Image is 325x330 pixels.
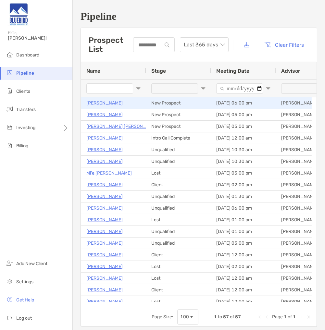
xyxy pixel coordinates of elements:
span: Meeting Date [216,68,249,74]
button: Open Filter Menu [136,86,141,91]
span: Advisor [281,68,300,74]
a: [PERSON_NAME] [86,239,123,247]
a: [PERSON_NAME] [86,111,123,119]
p: [PERSON_NAME] [86,251,123,259]
input: Name Filter Input [86,83,133,94]
div: Next Page [298,314,304,320]
span: Billing [16,143,28,149]
img: billing icon [6,141,14,149]
img: logout icon [6,314,14,322]
a: [PERSON_NAME] [86,99,123,107]
span: of [288,314,292,320]
div: Lost [146,261,211,272]
a: [PERSON_NAME] [PERSON_NAME] [86,122,160,130]
div: [DATE] 05:00 pm [211,109,276,120]
div: 100 [180,314,189,320]
img: add_new_client icon [6,259,14,267]
h3: Prospect List [89,36,133,54]
span: Pipeline [16,70,34,76]
div: Lost [146,214,211,226]
div: Client [146,284,211,296]
div: Lost [146,273,211,284]
div: [DATE] 12:00 am [211,273,276,284]
span: Log out [16,315,32,321]
div: [DATE] 06:00 pm [211,97,276,109]
div: Unqualified [146,191,211,202]
img: investing icon [6,123,14,131]
div: New Prospect [146,121,211,132]
button: Clear Filters [260,38,309,52]
div: Unqualified [146,226,211,237]
div: [DATE] 12:00 am [211,249,276,261]
div: [DATE] 01:00 pm [211,226,276,237]
span: 1 [293,314,296,320]
div: Unqualified [146,156,211,167]
a: [PERSON_NAME] [86,298,123,306]
div: [DATE] 12:00 am [211,296,276,307]
img: input icon [165,43,169,47]
span: to [218,314,222,320]
div: Lost [146,167,211,179]
a: [PERSON_NAME] [86,216,123,224]
a: [PERSON_NAME] [86,134,123,142]
span: Transfers [16,107,36,112]
div: Client [146,179,211,190]
span: 57 [235,314,241,320]
div: Client [146,249,211,261]
span: Add New Client [16,261,47,266]
img: get-help icon [6,296,14,303]
div: [DATE] 03:00 pm [211,238,276,249]
div: New Prospect [146,97,211,109]
img: settings icon [6,277,14,285]
p: [PERSON_NAME] [86,204,123,212]
button: Open Filter Menu [201,86,206,91]
div: Page Size [177,309,198,325]
span: 57 [223,314,229,320]
span: Investing [16,125,35,130]
div: Page Size: [152,314,173,320]
a: [PERSON_NAME] [86,146,123,154]
img: Zoe Logo [8,3,29,26]
a: [PERSON_NAME] [86,192,123,201]
a: [PERSON_NAME] [86,181,123,189]
div: [DATE] 10:30 am [211,144,276,155]
div: [DATE] 02:00 pm [211,261,276,272]
h1: Pipeline [81,10,317,22]
div: [DATE] 03:00 pm [211,167,276,179]
div: [DATE] 10:30 am [211,156,276,167]
div: [DATE] 06:00 pm [211,202,276,214]
span: Settings [16,279,33,285]
div: New Prospect [146,109,211,120]
img: transfers icon [6,105,14,113]
span: 1 [214,314,217,320]
div: [DATE] 01:30 pm [211,191,276,202]
a: [PERSON_NAME] [86,286,123,294]
a: [PERSON_NAME] [86,263,123,271]
span: of [230,314,234,320]
a: [PERSON_NAME] [86,227,123,236]
span: [PERSON_NAME]! [8,35,69,41]
a: Mi'e [PERSON_NAME] [86,169,132,177]
a: [PERSON_NAME] [86,157,123,165]
div: Lost [146,296,211,307]
button: Open Filter Menu [266,86,271,91]
span: Last 365 days [184,38,225,52]
span: Get Help [16,297,34,303]
div: [DATE] 12:00 am [211,132,276,144]
div: Last Page [306,314,311,320]
span: Name [86,68,100,74]
a: [PERSON_NAME] [86,274,123,282]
